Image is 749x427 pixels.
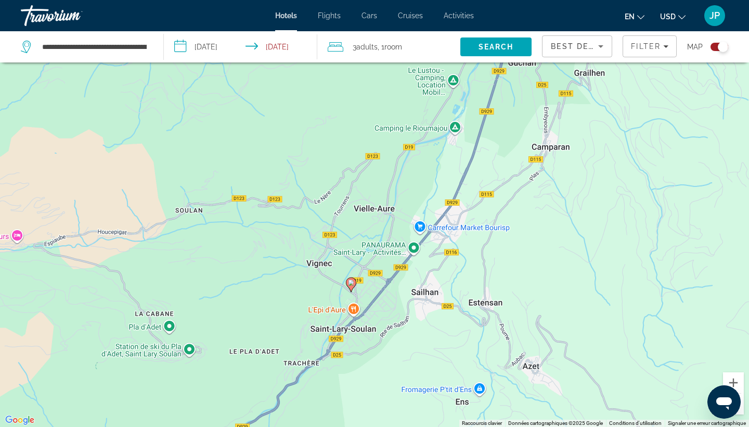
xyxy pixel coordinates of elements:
[361,11,377,20] a: Cars
[444,11,474,20] a: Activities
[631,42,661,51] span: Filter
[164,31,317,62] button: Select check in and out date
[3,413,37,427] a: Ouvrir cette zone dans Google Maps (dans une nouvelle fenêtre)
[356,43,378,51] span: Adults
[41,39,148,55] input: Search hotel destination
[275,11,297,20] a: Hotels
[479,43,514,51] span: Search
[384,43,402,51] span: Room
[709,10,720,21] span: JP
[660,12,676,21] span: USD
[551,40,603,53] mat-select: Sort by
[398,11,423,20] a: Cruises
[660,9,686,24] button: Change currency
[21,2,125,29] a: Travorium
[687,40,703,54] span: Map
[623,35,677,57] button: Filters
[460,37,532,56] button: Search
[508,420,603,426] span: Données cartographiques ©2025 Google
[723,372,744,393] button: Zoom avant
[625,9,644,24] button: Change language
[707,385,741,419] iframe: Bouton de lancement de la fenêtre de messagerie
[353,40,378,54] span: 3
[317,31,460,62] button: Travelers: 3 adults, 0 children
[3,413,37,427] img: Google
[625,12,635,21] span: en
[318,11,341,20] a: Flights
[668,420,746,426] a: Signaler une erreur cartographique
[703,42,728,52] button: Toggle map
[701,5,728,27] button: User Menu
[551,42,605,51] span: Best Deals
[378,40,402,54] span: , 1
[609,420,662,426] a: Conditions d'utilisation (s'ouvre dans un nouvel onglet)
[462,420,502,427] button: Raccourcis clavier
